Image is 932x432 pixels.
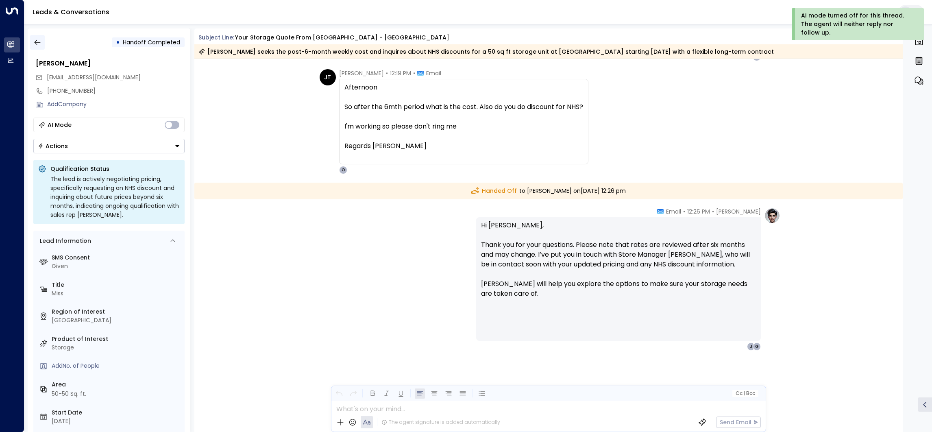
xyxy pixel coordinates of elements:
a: Leads & Conversations [33,7,109,17]
span: [PERSON_NAME] [716,207,761,216]
span: [EMAIL_ADDRESS][DOMAIN_NAME] [47,73,141,81]
div: J [747,343,755,351]
label: Region of Interest [52,308,181,316]
div: [PHONE_NUMBER] [47,87,185,95]
div: [PERSON_NAME] seeks the post-6-month weekly cost and inquires about NHS discounts for a 50 sq ft ... [198,48,774,56]
div: AddNo. of People [52,362,181,370]
div: to [PERSON_NAME] on [DATE] 12:26 pm [194,183,903,199]
div: [DATE] [52,417,181,425]
span: | [743,391,745,396]
span: Handoff Completed [123,38,180,46]
span: • [683,207,685,216]
div: The agent signature is added automatically [381,419,500,426]
div: So after the 6mth period what is the cost. Also do you do discount for NHS? [344,102,583,112]
img: profile-logo.png [764,207,780,224]
div: O [339,166,347,174]
div: 50-50 Sq. ft. [52,390,86,398]
div: Actions [38,142,68,150]
div: Lead Information [37,237,91,245]
span: Subject Line: [198,33,234,41]
button: Actions [33,139,185,153]
div: JT [320,69,336,85]
div: AI mode turned off for this thread. The agent will neither reply nor follow up. [801,11,913,37]
span: Email [426,69,441,77]
div: AI Mode [48,121,72,129]
div: [GEOGRAPHIC_DATA] [52,316,181,325]
div: G [753,343,761,351]
div: I'm working so please don't ring me [344,122,583,131]
span: 12:26 PM [687,207,710,216]
div: Storage [52,343,181,352]
div: • [116,35,120,50]
div: [PERSON_NAME] [36,59,185,68]
div: Given [52,262,181,271]
label: Start Date [52,408,181,417]
span: Cc Bcc [735,391,755,396]
span: jaynetyler28@gmail.com [47,73,141,82]
button: Undo [334,388,344,399]
div: Button group with a nested menu [33,139,185,153]
div: Miss [52,289,181,298]
p: Qualification Status [50,165,180,173]
button: Cc|Bcc [732,390,758,397]
div: Regards [PERSON_NAME] [344,141,583,151]
div: Afternoon [344,83,583,151]
label: Area [52,380,181,389]
span: Handed Off [471,187,517,195]
span: • [712,207,714,216]
div: AddCompany [47,100,185,109]
label: Product of Interest [52,335,181,343]
div: Your storage quote from [GEOGRAPHIC_DATA] - [GEOGRAPHIC_DATA] [235,33,449,42]
label: SMS Consent [52,253,181,262]
span: 12:19 PM [390,69,411,77]
span: [PERSON_NAME] [339,69,384,77]
div: The lead is actively negotiating pricing, specifically requesting an NHS discount and inquiring a... [50,175,180,219]
p: Hi [PERSON_NAME], Thank you for your questions. Please note that rates are reviewed after six mon... [481,220,756,308]
label: Title [52,281,181,289]
button: Redo [348,388,358,399]
span: • [386,69,388,77]
span: • [413,69,415,77]
span: Email [666,207,681,216]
